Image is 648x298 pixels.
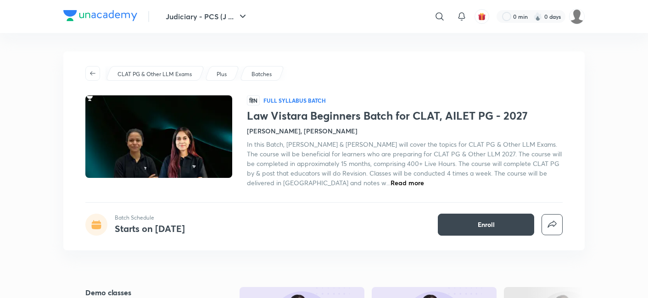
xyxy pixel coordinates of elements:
img: Basudha [569,9,585,24]
p: CLAT PG & Other LLM Exams [117,70,192,78]
a: Company Logo [63,10,137,23]
p: Batches [251,70,272,78]
h4: [PERSON_NAME], [PERSON_NAME] [247,126,358,136]
h5: Demo classes [85,287,210,298]
a: Batches [250,70,274,78]
a: CLAT PG & Other LLM Exams [116,70,194,78]
a: Plus [215,70,229,78]
p: Full Syllabus Batch [263,97,326,104]
button: Judiciary - PCS (J ... [160,7,254,26]
p: Batch Schedule [115,214,185,222]
span: हिN [247,95,260,105]
img: avatar [478,12,486,21]
button: avatar [475,9,489,24]
span: In this Batch, [PERSON_NAME] & [PERSON_NAME] will cover the topics for CLAT PG & Other LLM Exams.... [247,140,562,187]
button: Enroll [438,214,534,236]
h1: Law Vistara Beginners Batch for CLAT, AILET PG - 2027 [247,109,563,122]
img: Company Logo [63,10,137,21]
img: streak [533,12,542,21]
span: Read more [391,178,424,187]
img: Thumbnail [84,94,234,179]
p: Plus [217,70,227,78]
span: Enroll [478,220,495,229]
h4: Starts on [DATE] [115,222,185,235]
